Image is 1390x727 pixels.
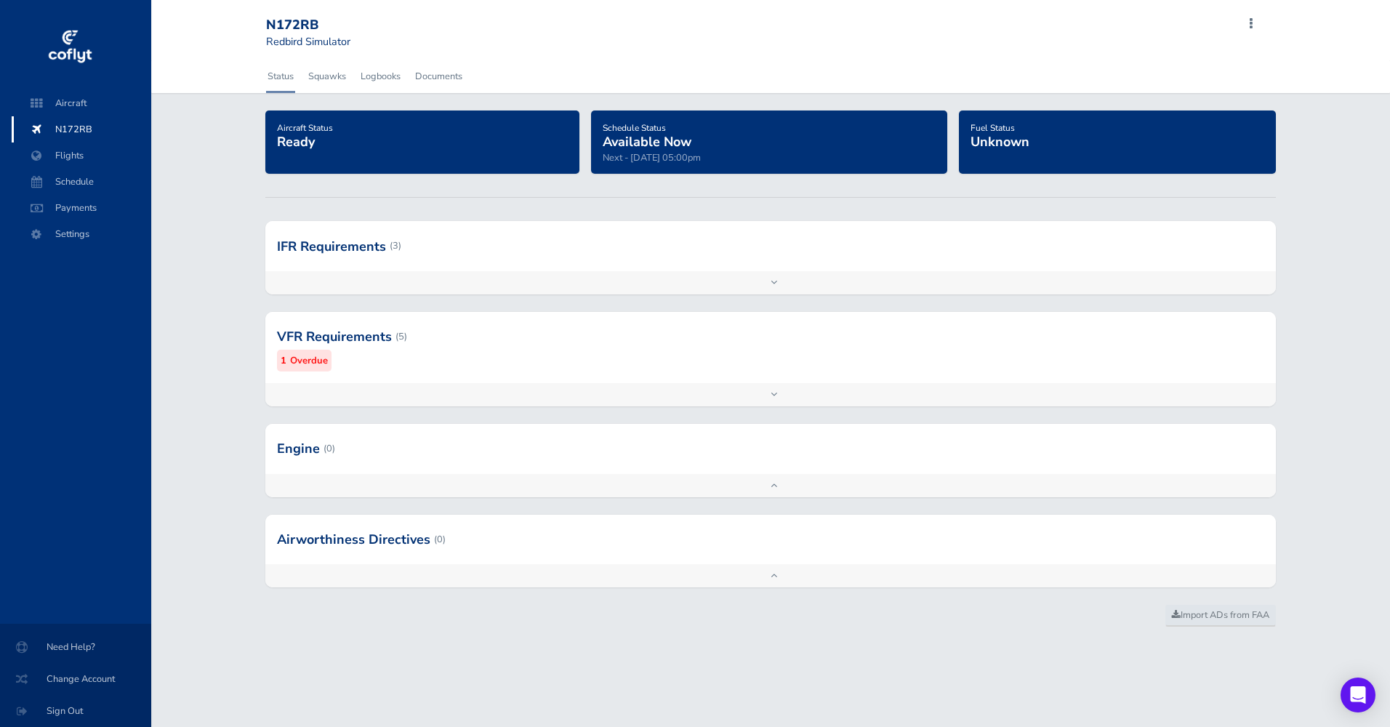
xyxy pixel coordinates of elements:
[277,133,315,150] span: Ready
[17,698,134,724] span: Sign Out
[17,666,134,692] span: Change Account
[603,118,691,151] a: Schedule StatusAvailable Now
[26,221,137,247] span: Settings
[603,151,701,164] span: Next - [DATE] 05:00pm
[603,133,691,150] span: Available Now
[266,17,371,33] div: N172RB
[414,60,464,92] a: Documents
[359,60,402,92] a: Logbooks
[277,122,333,134] span: Aircraft Status
[266,60,295,92] a: Status
[1165,605,1276,627] a: Import ADs from FAA
[307,60,347,92] a: Squawks
[26,169,137,195] span: Schedule
[26,116,137,142] span: N172RB
[971,122,1015,134] span: Fuel Status
[290,353,328,369] small: Overdue
[603,122,666,134] span: Schedule Status
[17,634,134,660] span: Need Help?
[971,133,1029,150] span: Unknown
[1341,678,1375,712] div: Open Intercom Messenger
[46,25,94,69] img: coflyt logo
[266,34,350,49] small: Redbird Simulator
[26,142,137,169] span: Flights
[26,90,137,116] span: Aircraft
[26,195,137,221] span: Payments
[1172,608,1269,622] span: Import ADs from FAA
